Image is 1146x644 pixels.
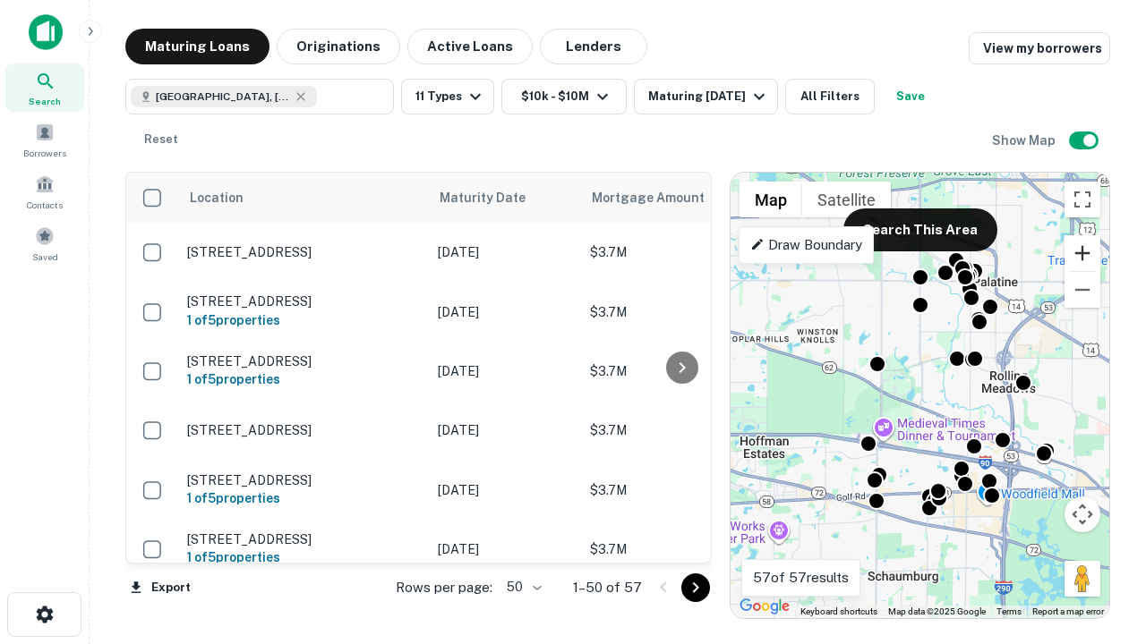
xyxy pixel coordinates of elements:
[187,369,420,389] h6: 1 of 5 properties
[750,234,862,256] p: Draw Boundary
[590,480,769,500] p: $3.7M
[785,79,875,114] button: All Filters
[740,182,802,217] button: Show street map
[843,208,997,251] button: Search This Area
[187,547,420,567] h6: 1 of 5 properties
[590,361,769,381] p: $3.7M
[187,531,420,547] p: [STREET_ADDRESS]
[735,595,794,618] img: Google
[590,242,769,262] p: $3.7M
[407,29,533,64] button: Active Loans
[802,182,891,217] button: Show satellite imagery
[187,244,420,260] p: [STREET_ADDRESS]
[681,573,710,602] button: Go to next page
[800,606,877,618] button: Keyboard shortcuts
[634,79,778,114] button: Maturing [DATE]
[27,198,63,212] span: Contacts
[396,577,492,598] p: Rows per page:
[735,595,794,618] a: Open this area in Google Maps (opens a new window)
[438,539,572,559] p: [DATE]
[1065,235,1100,271] button: Zoom in
[5,167,84,216] a: Contacts
[32,250,58,264] span: Saved
[187,353,420,369] p: [STREET_ADDRESS]
[189,187,244,208] span: Location
[23,146,66,160] span: Borrowers
[187,422,420,438] p: [STREET_ADDRESS]
[5,219,84,267] a: Saved
[992,131,1058,150] h6: Show Map
[125,29,269,64] button: Maturing Loans
[438,302,572,322] p: [DATE]
[1065,182,1100,217] button: Toggle fullscreen view
[29,14,63,50] img: capitalize-icon.png
[500,574,544,600] div: 50
[590,302,769,322] p: $3.7M
[573,577,642,598] p: 1–50 of 57
[178,173,429,223] th: Location
[29,94,61,108] span: Search
[5,115,84,164] a: Borrowers
[581,173,778,223] th: Mortgage Amount
[1056,444,1146,530] iframe: Chat Widget
[277,29,400,64] button: Originations
[592,187,728,208] span: Mortgage Amount
[996,606,1022,616] a: Terms (opens in new tab)
[187,310,420,330] h6: 1 of 5 properties
[969,32,1110,64] a: View my borrowers
[5,64,84,112] a: Search
[187,472,420,488] p: [STREET_ADDRESS]
[429,173,581,223] th: Maturity Date
[501,79,627,114] button: $10k - $10M
[648,86,770,107] div: Maturing [DATE]
[540,29,647,64] button: Lenders
[125,574,195,601] button: Export
[438,242,572,262] p: [DATE]
[888,606,986,616] span: Map data ©2025 Google
[440,187,549,208] span: Maturity Date
[438,361,572,381] p: [DATE]
[401,79,494,114] button: 11 Types
[1065,272,1100,308] button: Zoom out
[187,293,420,309] p: [STREET_ADDRESS]
[156,89,290,105] span: [GEOGRAPHIC_DATA], [GEOGRAPHIC_DATA]
[731,173,1109,618] div: 0 0
[1032,606,1104,616] a: Report a map error
[882,79,939,114] button: Save your search to get updates of matches that match your search criteria.
[753,567,849,589] p: 57 of 57 results
[1065,561,1100,597] button: Drag Pegman onto the map to open Street View
[590,539,769,559] p: $3.7M
[438,480,572,500] p: [DATE]
[590,420,769,440] p: $3.7M
[438,420,572,440] p: [DATE]
[133,122,190,157] button: Reset
[187,488,420,508] h6: 1 of 5 properties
